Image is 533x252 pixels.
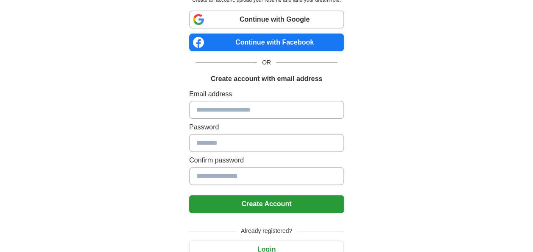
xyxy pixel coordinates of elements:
[189,11,344,28] a: Continue with Google
[189,89,344,99] label: Email address
[189,122,344,132] label: Password
[236,227,297,235] span: Already registered?
[189,34,344,51] a: Continue with Facebook
[257,58,276,67] span: OR
[189,155,344,165] label: Confirm password
[211,74,322,84] h1: Create account with email address
[189,195,344,213] button: Create Account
